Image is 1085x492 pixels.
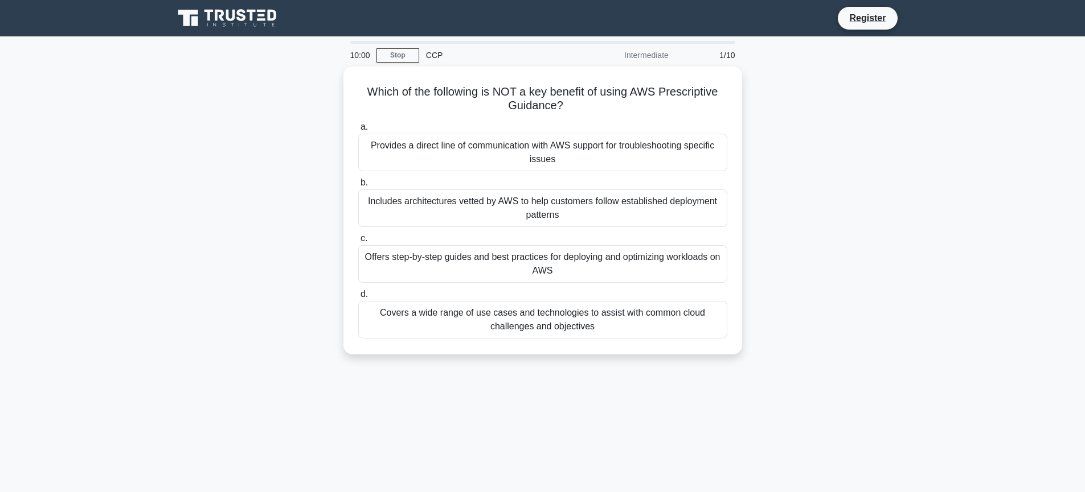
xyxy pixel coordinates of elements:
[361,177,368,187] span: b.
[361,233,367,243] span: c.
[358,134,727,171] div: Provides a direct line of communication with AWS support for troubleshooting specific issues
[343,44,376,67] div: 10:00
[361,289,368,299] span: d.
[358,301,727,338] div: Covers a wide range of use cases and technologies to assist with common cloud challenges and obje...
[842,11,892,25] a: Register
[576,44,675,67] div: Intermediate
[675,44,742,67] div: 1/10
[358,245,727,283] div: Offers step-by-step guides and best practices for deploying and optimizing workloads on AWS
[358,189,727,227] div: Includes architectures vetted by AWS to help customers follow established deployment patterns
[357,85,728,113] h5: Which of the following is NOT a key benefit of using AWS Prescriptive Guidance?
[376,48,419,63] a: Stop
[361,122,368,131] span: a.
[419,44,576,67] div: CCP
